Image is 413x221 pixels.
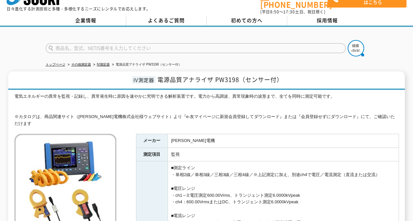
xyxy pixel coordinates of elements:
span: 17:30 [283,9,295,15]
a: 企業情報 [46,16,126,26]
input: 商品名、型式、NETIS番号を入力してください [46,43,346,53]
div: 電気エネルギーの異常を監視・記録し、異常発生時に原因を速やかに究明できる解析装置です。電力から高調波、異常現象時の波形まで、全てを同時に測定可能です。 ※カタログは、商品関連サイト（[PERSO... [14,93,399,127]
a: 初めての方へ [207,16,287,26]
td: 監視 [168,148,399,161]
td: [PERSON_NAME]電機 [168,134,399,148]
a: よくあるご質問 [126,16,207,26]
a: 採用情報 [287,16,368,26]
th: メーカー [136,134,168,148]
p: 日々進化する計測技術と多種・多様化するニーズにレンタルでお応えします。 [7,7,150,11]
li: 電源品質アナライザ PW3198（センサー付） [111,61,182,68]
span: (平日 ～ 土日、祝日除く) [260,9,325,15]
span: IV測定器 [132,76,156,84]
img: btn_search.png [348,40,364,56]
a: その他測定器 [71,63,91,66]
span: 初めての方へ [231,17,263,24]
a: トップページ [46,63,65,66]
span: 8:50 [270,9,279,15]
th: 測定項目 [136,148,168,161]
span: 電源品質アナライザ PW3198（センサー付） [157,75,283,84]
a: IV測定器 [97,63,110,66]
